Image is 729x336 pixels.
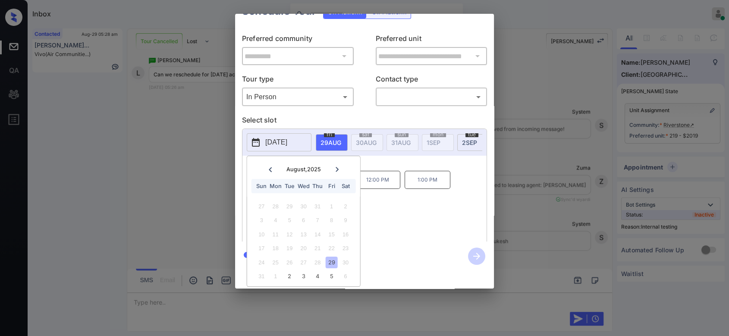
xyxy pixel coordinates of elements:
[298,214,309,226] div: Not available Wednesday, August 6th, 2025
[286,166,321,173] div: August , 2025
[250,199,357,283] div: month 2025-08
[457,134,489,151] div: date-select
[312,229,324,240] div: Not available Thursday, August 14th, 2025
[247,133,311,151] button: [DATE]
[324,132,335,137] span: fri
[355,171,400,189] p: 12:00 PM
[312,201,324,212] div: Not available Thursday, July 31st, 2025
[312,214,324,226] div: Not available Thursday, August 7th, 2025
[339,229,351,240] div: Not available Saturday, August 16th, 2025
[326,214,337,226] div: Not available Friday, August 8th, 2025
[326,201,337,212] div: Not available Friday, August 1st, 2025
[270,201,281,212] div: Not available Monday, July 28th, 2025
[376,74,487,88] p: Contact type
[316,134,348,151] div: date-select
[242,33,354,47] p: Preferred community
[326,180,337,192] div: Fri
[244,90,352,104] div: In Person
[284,229,295,240] div: Not available Tuesday, August 12th, 2025
[339,180,351,192] div: Sat
[339,214,351,226] div: Not available Saturday, August 9th, 2025
[256,229,267,240] div: Not available Sunday, August 10th, 2025
[284,201,295,212] div: Not available Tuesday, July 29th, 2025
[256,214,267,226] div: Not available Sunday, August 3rd, 2025
[376,33,487,47] p: Preferred unit
[270,180,281,192] div: Mon
[465,132,478,137] span: tue
[462,139,477,146] span: 2 SEP
[312,180,324,192] div: Thu
[321,139,341,146] span: 29 AUG
[270,214,281,226] div: Not available Monday, August 4th, 2025
[242,115,487,129] p: Select slot
[265,137,287,148] p: [DATE]
[284,180,295,192] div: Tue
[256,180,267,192] div: Sun
[298,201,309,212] div: Not available Wednesday, July 30th, 2025
[405,171,450,189] p: 1:00 PM
[284,214,295,226] div: Not available Tuesday, August 5th, 2025
[463,245,490,267] button: btn-next
[298,180,309,192] div: Wed
[255,156,487,171] p: *Available time slots
[270,229,281,240] div: Not available Monday, August 11th, 2025
[256,201,267,212] div: Not available Sunday, July 27th, 2025
[326,229,337,240] div: Not available Friday, August 15th, 2025
[242,74,354,88] p: Tour type
[298,229,309,240] div: Not available Wednesday, August 13th, 2025
[339,201,351,212] div: Not available Saturday, August 2nd, 2025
